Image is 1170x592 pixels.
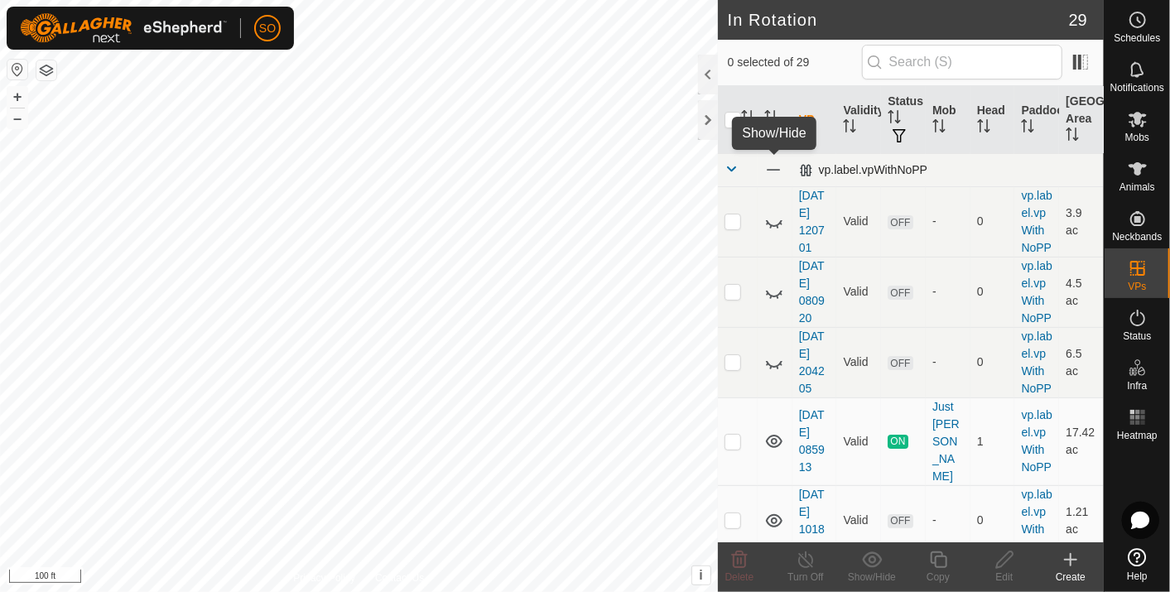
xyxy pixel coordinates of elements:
[741,113,754,126] p-sorticon: Activate to sort
[970,186,1015,257] td: 0
[773,570,839,585] div: Turn Off
[836,485,881,556] td: Valid
[970,86,1015,154] th: Head
[799,488,825,553] a: [DATE] 101844
[725,571,754,583] span: Delete
[932,122,946,135] p-sorticon: Activate to sort
[971,570,1038,585] div: Edit
[699,568,702,582] span: i
[839,570,905,585] div: Show/Hide
[1059,86,1104,154] th: [GEOGRAPHIC_DATA] Area
[836,186,881,257] td: Valid
[692,566,710,585] button: i
[888,286,912,300] span: OFF
[836,397,881,485] td: Valid
[293,570,355,585] a: Privacy Policy
[1127,571,1148,581] span: Help
[7,87,27,107] button: +
[932,283,964,301] div: -
[1021,488,1052,553] a: vp.label.vpWithNoPP
[1059,327,1104,397] td: 6.5 ac
[1066,130,1079,143] p-sorticon: Activate to sort
[905,570,971,585] div: Copy
[36,60,56,80] button: Map Layers
[970,327,1015,397] td: 0
[1069,7,1087,32] span: 29
[932,398,964,485] div: Just [PERSON_NAME]
[1021,189,1052,254] a: vp.label.vpWithNoPP
[926,86,970,154] th: Mob
[932,213,964,230] div: -
[843,122,856,135] p-sorticon: Activate to sort
[1110,83,1164,93] span: Notifications
[970,485,1015,556] td: 0
[932,512,964,529] div: -
[836,327,881,397] td: Valid
[862,45,1062,79] input: Search (S)
[792,86,837,154] th: VP
[970,397,1015,485] td: 1
[888,435,908,449] span: ON
[888,215,912,229] span: OFF
[799,189,825,254] a: [DATE] 120701
[836,257,881,327] td: Valid
[7,108,27,128] button: –
[881,86,926,154] th: Status
[1119,182,1155,192] span: Animals
[1105,541,1170,588] a: Help
[836,86,881,154] th: Validity
[259,20,276,37] span: SO
[764,113,778,126] p-sorticon: Activate to sort
[1127,381,1147,391] span: Infra
[888,514,912,528] span: OFF
[1021,122,1034,135] p-sorticon: Activate to sort
[932,354,964,371] div: -
[1021,259,1052,325] a: vp.label.vpWithNoPP
[799,163,928,177] div: vp.label.vpWithNoPP
[1059,186,1104,257] td: 3.9 ac
[1059,257,1104,327] td: 4.5 ac
[1123,331,1151,341] span: Status
[1021,330,1052,395] a: vp.label.vpWithNoPP
[1038,570,1104,585] div: Create
[799,330,825,395] a: [DATE] 204205
[375,570,424,585] a: Contact Us
[799,259,825,325] a: [DATE] 080920
[20,13,227,43] img: Gallagher Logo
[1112,232,1162,242] span: Neckbands
[799,408,825,474] a: [DATE] 085913
[1128,282,1146,291] span: VPs
[977,122,990,135] p-sorticon: Activate to sort
[1059,485,1104,556] td: 1.21 ac
[970,257,1015,327] td: 0
[1117,431,1158,440] span: Heatmap
[1114,33,1160,43] span: Schedules
[728,54,862,71] span: 0 selected of 29
[1125,132,1149,142] span: Mobs
[728,10,1069,30] h2: In Rotation
[7,60,27,79] button: Reset Map
[1059,397,1104,485] td: 17.42 ac
[888,113,901,126] p-sorticon: Activate to sort
[888,356,912,370] span: OFF
[1014,86,1059,154] th: Paddock
[1021,408,1052,474] a: vp.label.vpWithNoPP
